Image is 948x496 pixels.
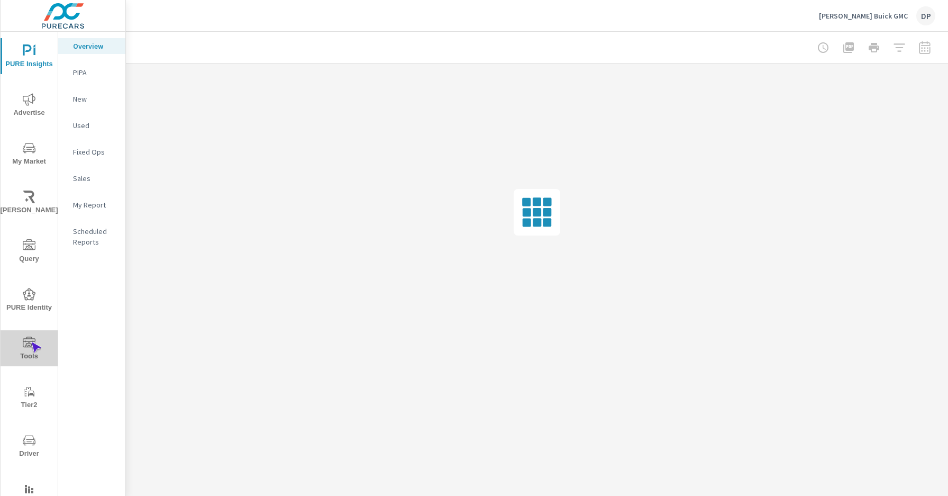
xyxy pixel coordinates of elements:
[58,144,125,160] div: Fixed Ops
[58,38,125,54] div: Overview
[58,223,125,250] div: Scheduled Reports
[4,288,54,314] span: PURE Identity
[73,120,117,131] p: Used
[819,11,908,21] p: [PERSON_NAME] Buick GMC
[73,67,117,78] p: PIPA
[73,226,117,247] p: Scheduled Reports
[4,93,54,119] span: Advertise
[58,170,125,186] div: Sales
[73,173,117,184] p: Sales
[4,44,54,70] span: PURE Insights
[73,200,117,210] p: My Report
[58,118,125,133] div: Used
[58,65,125,80] div: PIPA
[4,239,54,265] span: Query
[4,191,54,217] span: [PERSON_NAME]
[4,385,54,411] span: Tier2
[916,6,935,25] div: DP
[4,142,54,168] span: My Market
[73,94,117,104] p: New
[73,147,117,157] p: Fixed Ops
[58,91,125,107] div: New
[4,337,54,363] span: Tools
[73,41,117,51] p: Overview
[4,434,54,460] span: Driver
[58,197,125,213] div: My Report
